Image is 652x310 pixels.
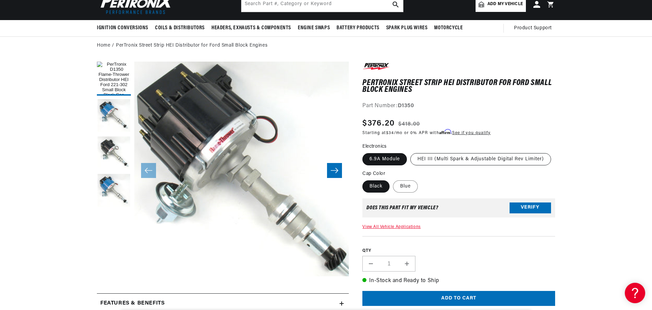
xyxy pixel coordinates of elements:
[362,117,395,130] span: $376.20
[398,103,414,109] strong: D1350
[327,163,342,178] button: Slide right
[152,20,208,36] summary: Coils & Distributors
[362,180,390,193] label: Black
[386,131,394,135] span: $34
[97,62,131,96] button: Load image 1 in gallery view
[97,136,131,170] button: Load image 3 in gallery view
[362,143,387,150] legend: Electronics
[97,25,148,32] span: Ignition Conversions
[452,131,491,135] a: See if you qualify - Learn more about Affirm Financing (opens in modal)
[97,42,110,49] a: Home
[439,129,451,134] span: Affirm
[97,174,131,208] button: Load image 4 in gallery view
[362,248,555,254] label: QTY
[383,20,431,36] summary: Spark Plug Wires
[510,202,551,213] button: Verify
[116,42,268,49] a: PerTronix Street Strip HEI Distributor for Ford Small Block Engines
[362,153,407,165] label: 6.9A Module
[487,1,523,7] span: Add my vehicle
[141,163,156,178] button: Slide left
[100,299,165,308] h2: Features & Benefits
[97,20,152,36] summary: Ignition Conversions
[362,130,491,136] p: Starting at /mo or 0% APR with .
[211,25,291,32] span: Headers, Exhausts & Components
[337,25,379,32] span: Battery Products
[362,291,555,306] button: Add to cart
[97,42,555,49] nav: breadcrumbs
[362,80,555,94] h1: PerTronix Street Strip HEI Distributor for Ford Small Block Engines
[362,225,421,229] a: View All Vehicle Applications
[97,62,349,280] media-gallery: Gallery Viewer
[362,102,555,111] div: Part Number:
[386,25,428,32] span: Spark Plug Wires
[362,170,386,177] legend: Cap Color
[514,20,555,36] summary: Product Support
[514,25,552,32] span: Product Support
[97,99,131,133] button: Load image 2 in gallery view
[398,120,420,128] s: $418.00
[434,25,463,32] span: Motorcycle
[410,153,551,165] label: HEI III (Multi Spark & Adjustable Digital Rev Limiter)
[333,20,383,36] summary: Battery Products
[393,180,418,193] label: Blue
[366,205,438,211] div: Does This part fit My vehicle?
[362,277,555,285] p: In-Stock and Ready to Ship
[431,20,466,36] summary: Motorcycle
[208,20,294,36] summary: Headers, Exhausts & Components
[155,25,205,32] span: Coils & Distributors
[298,25,330,32] span: Engine Swaps
[294,20,333,36] summary: Engine Swaps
